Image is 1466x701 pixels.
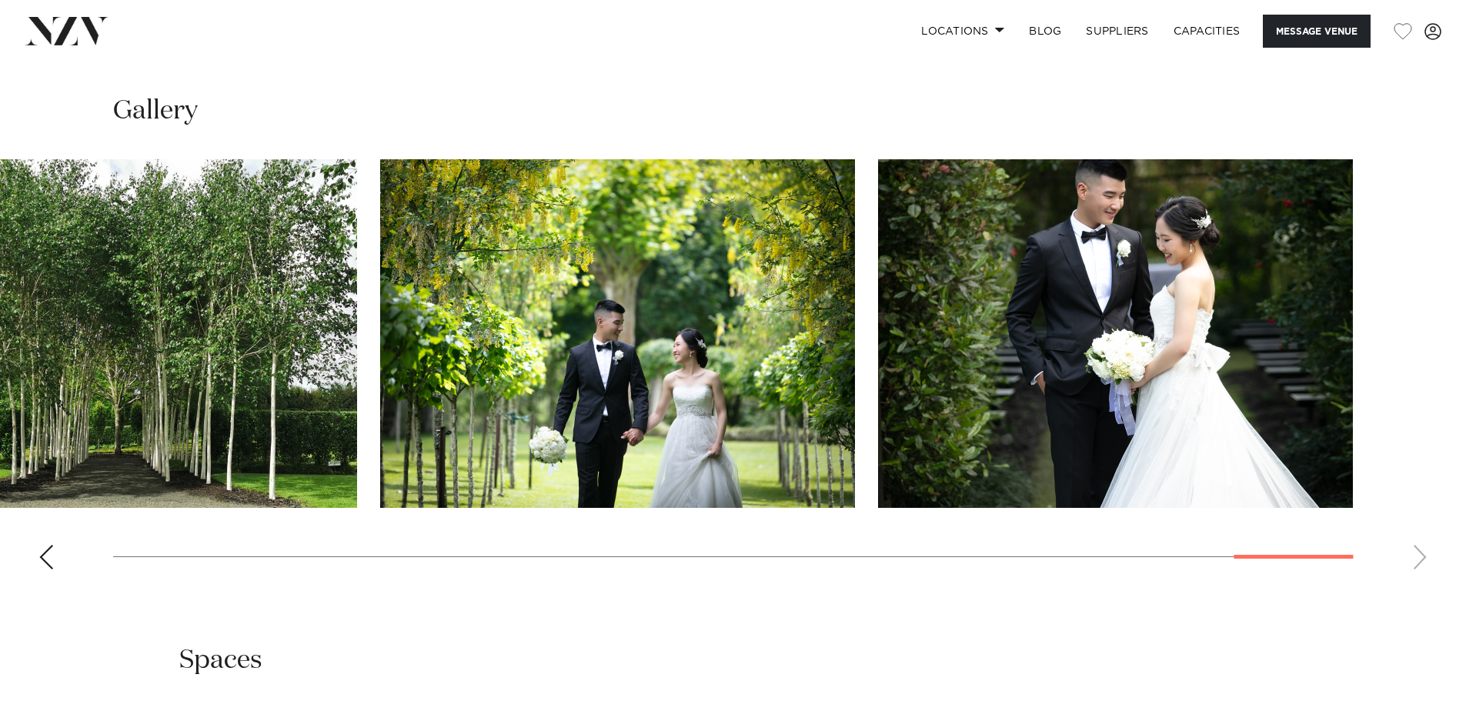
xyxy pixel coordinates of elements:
[878,159,1353,508] swiper-slide: 26 / 26
[1263,15,1371,48] button: Message Venue
[113,94,198,129] h2: Gallery
[380,159,855,508] swiper-slide: 25 / 26
[909,15,1017,48] a: Locations
[1074,15,1160,48] a: SUPPLIERS
[179,643,262,678] h2: Spaces
[1161,15,1253,48] a: Capacities
[25,17,109,45] img: nzv-logo.png
[1017,15,1074,48] a: BLOG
